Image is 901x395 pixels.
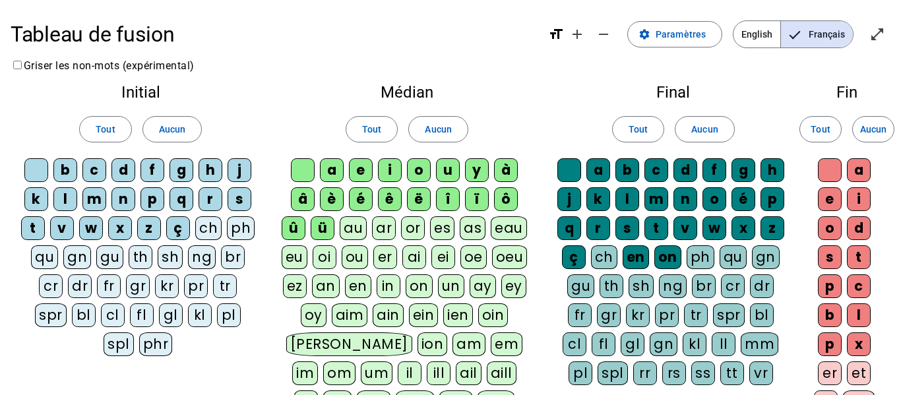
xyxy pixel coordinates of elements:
[188,303,212,327] div: kl
[662,361,686,385] div: rs
[586,158,610,182] div: a
[227,216,255,240] div: ph
[170,158,193,182] div: g
[217,303,241,327] div: pl
[673,216,697,240] div: v
[563,332,586,356] div: cl
[687,245,714,269] div: ph
[63,245,91,269] div: gn
[654,245,681,269] div: on
[741,332,778,356] div: mm
[564,21,590,47] button: Augmenter la taille de la police
[346,116,398,142] button: Tout
[139,332,173,356] div: phr
[465,187,489,211] div: ï
[378,187,402,211] div: ê
[731,187,755,211] div: é
[562,245,586,269] div: ç
[644,216,668,240] div: t
[291,187,315,211] div: â
[615,216,639,240] div: s
[409,303,439,327] div: ein
[311,216,334,240] div: ü
[818,303,842,327] div: b
[548,26,564,42] mat-icon: format_size
[50,216,74,240] div: v
[408,116,468,142] button: Aucun
[860,121,886,137] span: Aucun
[320,187,344,211] div: è
[626,303,650,327] div: kr
[675,116,734,142] button: Aucun
[478,303,509,327] div: oin
[68,274,92,298] div: dr
[79,116,131,142] button: Tout
[158,245,183,269] div: sh
[638,28,650,40] mat-icon: settings
[818,187,842,211] div: e
[702,216,726,240] div: w
[159,303,183,327] div: gl
[627,21,722,47] button: Paramètres
[398,361,421,385] div: il
[228,187,251,211] div: s
[401,216,425,240] div: or
[282,216,305,240] div: û
[615,158,639,182] div: b
[430,216,454,240] div: es
[655,303,679,327] div: pr
[443,303,473,327] div: ien
[629,121,648,137] span: Tout
[418,332,448,356] div: ion
[847,158,871,182] div: a
[644,158,668,182] div: c
[692,274,716,298] div: br
[104,332,134,356] div: spl
[283,274,307,298] div: ez
[623,245,649,269] div: en
[597,303,621,327] div: gr
[621,332,644,356] div: gl
[286,332,412,356] div: [PERSON_NAME]
[378,158,402,182] div: i
[13,61,22,69] input: Griser les non-mots (expérimental)
[199,158,222,182] div: h
[799,116,842,142] button: Tout
[24,187,48,211] div: k
[814,84,880,100] h2: Fin
[438,274,464,298] div: un
[818,216,842,240] div: o
[199,187,222,211] div: r
[691,361,715,385] div: ss
[332,303,368,327] div: aim
[31,245,58,269] div: qu
[282,245,307,269] div: eu
[361,361,392,385] div: um
[673,187,697,211] div: n
[600,274,623,298] div: th
[425,121,451,137] span: Aucun
[494,187,518,211] div: ô
[633,361,657,385] div: rr
[373,245,397,269] div: er
[320,158,344,182] div: a
[155,274,179,298] div: kr
[592,332,615,356] div: fl
[491,216,527,240] div: eau
[568,303,592,327] div: fr
[650,332,677,356] div: gn
[752,245,780,269] div: gn
[852,116,894,142] button: Aucun
[847,187,871,211] div: i
[569,361,592,385] div: pl
[349,158,373,182] div: e
[142,116,202,142] button: Aucun
[436,158,460,182] div: u
[554,84,793,100] h2: Final
[101,303,125,327] div: cl
[720,361,744,385] div: tt
[470,274,496,298] div: ay
[170,187,193,211] div: q
[372,216,396,240] div: ar
[733,21,780,47] span: English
